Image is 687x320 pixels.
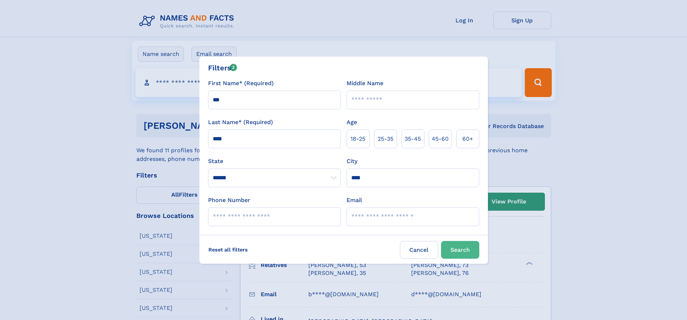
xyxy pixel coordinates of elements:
[405,135,421,143] span: 35‑45
[432,135,449,143] span: 45‑60
[208,62,237,73] div: Filters
[208,157,341,166] label: State
[208,196,250,205] label: Phone Number
[208,118,273,127] label: Last Name* (Required)
[347,196,362,205] label: Email
[441,241,479,259] button: Search
[347,79,383,88] label: Middle Name
[400,241,438,259] label: Cancel
[378,135,393,143] span: 25‑35
[347,157,357,166] label: City
[347,118,357,127] label: Age
[208,79,274,88] label: First Name* (Required)
[462,135,473,143] span: 60+
[351,135,365,143] span: 18‑25
[204,241,252,258] label: Reset all filters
